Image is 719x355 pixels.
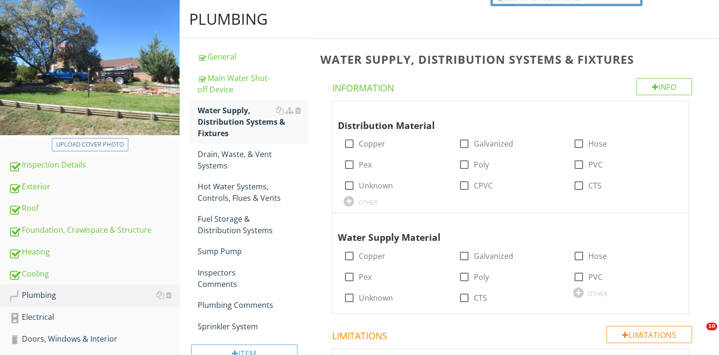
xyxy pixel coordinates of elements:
div: Distribution Material [338,105,665,133]
label: Galvanized [474,139,513,148]
label: Copper [359,251,385,261]
label: Unknown [359,181,393,190]
label: Hose [588,139,607,148]
div: Upload cover photo [56,140,124,149]
h3: Water Supply, Distribution Systems & Fixtures [320,53,704,66]
label: CPVC [474,181,493,190]
div: OTHER [588,290,607,297]
label: Pex [359,160,372,169]
label: Pex [359,272,372,282]
div: Limitations [606,326,692,343]
div: Exterior [9,181,180,193]
div: OTHER [358,198,378,206]
div: Water Supply Material [338,217,665,245]
label: Hose [588,251,607,261]
div: Plumbing [9,289,180,302]
label: Poly [474,272,489,282]
div: Heating [9,246,180,258]
div: Roof [9,202,180,215]
label: Poly [474,160,489,169]
div: Info [636,78,692,95]
label: Copper [359,139,385,148]
div: Inspectors Comments [198,267,309,290]
div: Hot Water Systems, Controls, Flues & Vents [198,181,309,204]
div: Sprinkler System [198,321,309,332]
iframe: Intercom live chat [687,323,709,345]
div: Foundation, Crawlspace & Structure [9,224,180,237]
div: Inspection Details [9,159,180,171]
div: Drain, Waste, & Vent Systems [198,148,309,171]
div: Plumbing [189,10,268,29]
label: Galvanized [474,251,513,261]
label: Unknown [359,293,393,303]
div: Fuel Storage & Distribution Systems [198,213,309,236]
h4: Limitations [332,326,692,342]
div: Electrical [9,311,180,324]
label: PVC [588,160,603,169]
div: Sump Pump [198,246,309,257]
label: CTS [588,181,602,190]
div: Main Water Shut-off Device [198,72,309,95]
span: 10 [706,323,717,330]
div: General [198,51,309,62]
div: Water Supply, Distribution Systems & Fixtures [198,105,309,139]
div: Doors, Windows & Interior [9,333,180,345]
label: PVC [588,272,603,282]
button: Upload cover photo [52,138,128,151]
div: Plumbing Comments [198,299,309,311]
h4: Information [332,78,692,94]
div: Cooling [9,268,180,280]
label: CTS [474,293,487,303]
